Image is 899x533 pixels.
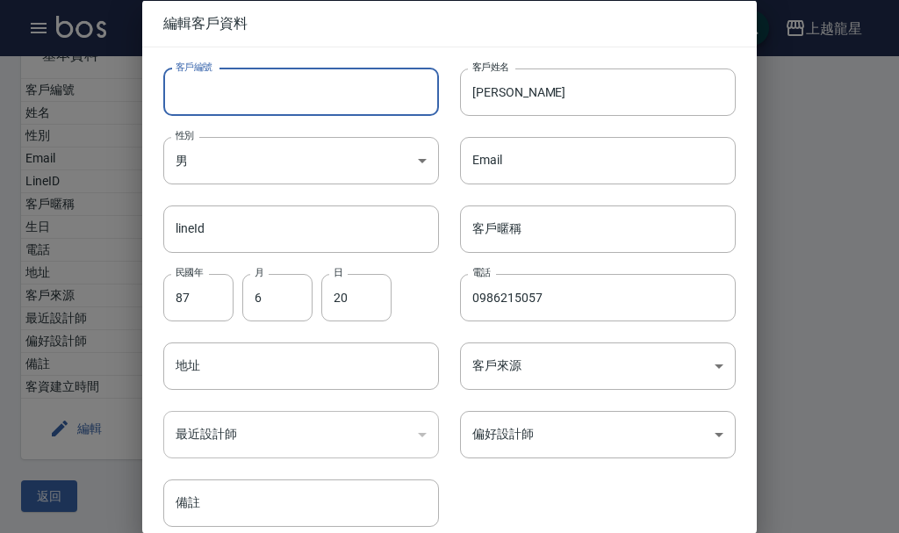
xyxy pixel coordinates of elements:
[255,265,263,278] label: 月
[176,60,212,73] label: 客戶編號
[472,60,509,73] label: 客戶姓名
[176,265,203,278] label: 民國年
[472,265,491,278] label: 電話
[163,136,439,184] div: 男
[334,265,342,278] label: 日
[176,128,194,141] label: 性別
[163,14,736,32] span: 編輯客戶資料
